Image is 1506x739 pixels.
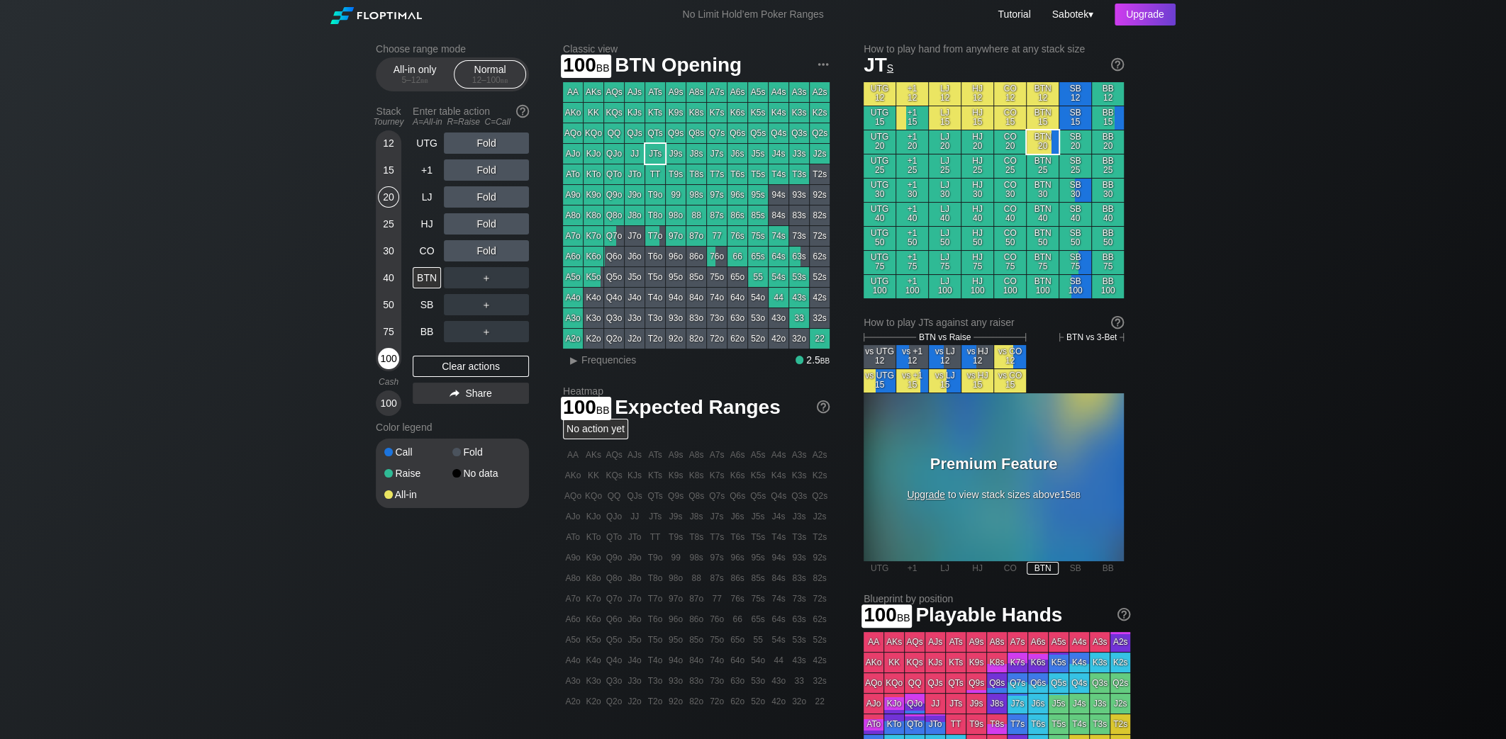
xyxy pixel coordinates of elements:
div: KJs [625,103,645,123]
div: T6s [727,164,747,184]
div: Raise [384,468,452,478]
span: bb [420,75,428,85]
div: K8o [584,205,603,225]
div: Call [384,447,452,457]
div: J4s [769,144,788,164]
div: AQs [604,82,624,102]
div: CO 25 [994,154,1026,178]
div: K5s [748,103,768,123]
div: 12 – 100 [460,75,520,85]
div: Upgrade [1115,4,1176,26]
div: Q2o [604,329,624,349]
div: AQo [563,123,583,143]
div: A4o [563,288,583,308]
div: BTN 40 [1027,203,1059,226]
div: A5o [563,267,583,287]
div: Q7o [604,226,624,246]
div: AA [563,82,583,102]
div: Q5o [604,267,624,287]
div: AJs [625,82,645,102]
div: 63o [727,308,747,328]
div: 55 [748,267,768,287]
div: AKs [584,82,603,102]
div: AKo [563,103,583,123]
div: 86o [686,247,706,266]
div: J8o [625,205,645,225]
div: 92s [810,185,830,205]
div: ATs [645,82,665,102]
div: JTs [645,144,665,164]
div: SB [413,294,441,315]
div: Normal [457,61,523,88]
div: +1 50 [896,227,928,250]
div: 95o [666,267,686,287]
img: ellipsis.fd386fe8.svg [815,57,831,72]
div: 43s [789,288,809,308]
div: JJ [625,144,645,164]
div: 15 [378,159,399,181]
div: Q9o [604,185,624,205]
div: K9s [666,103,686,123]
div: T2s [810,164,830,184]
div: K6s [727,103,747,123]
div: 83s [789,205,809,225]
div: CO 30 [994,179,1026,202]
div: K5o [584,267,603,287]
img: help.32db89a4.svg [1116,607,1132,622]
div: J2s [810,144,830,164]
div: LJ 40 [929,203,961,226]
div: Q4o [604,288,624,308]
div: LJ 25 [929,154,961,178]
div: Q8o [604,205,624,225]
div: LJ 12 [929,82,961,106]
div: 73s [789,226,809,246]
div: QJo [604,144,624,164]
div: +1 15 [896,106,928,130]
div: Q5s [748,123,768,143]
div: LJ 100 [929,275,961,298]
div: KK [584,103,603,123]
div: HJ 15 [961,106,993,130]
div: UTG 25 [864,154,896,178]
div: 64o [727,288,747,308]
div: BTN 75 [1027,251,1059,274]
div: T9s [666,164,686,184]
div: 75 [378,321,399,342]
div: 43o [769,308,788,328]
div: 75o [707,267,727,287]
div: HJ 20 [961,130,993,154]
div: +1 25 [896,154,928,178]
div: J2o [625,329,645,349]
div: TT [645,164,665,184]
div: 93s [789,185,809,205]
div: QQ [604,123,624,143]
div: KTs [645,103,665,123]
div: A2s [810,82,830,102]
div: BB 75 [1092,251,1124,274]
div: J5s [748,144,768,164]
div: T7s [707,164,727,184]
span: bb [501,75,508,85]
div: CO 40 [994,203,1026,226]
div: A9s [666,82,686,102]
div: K4o [584,288,603,308]
div: K2o [584,329,603,349]
div: 75s [748,226,768,246]
div: T8o [645,205,665,225]
div: A7o [563,226,583,246]
div: No data [452,468,520,478]
div: All-in [384,490,452,500]
div: 82o [686,329,706,349]
div: CO 75 [994,251,1026,274]
div: Enter table action [413,100,529,132]
div: 84s [769,205,788,225]
div: T8s [686,164,706,184]
div: ▾ [1049,6,1095,22]
div: J9s [666,144,686,164]
img: help.32db89a4.svg [1110,57,1125,72]
div: SB 40 [1059,203,1091,226]
div: T5s [748,164,768,184]
div: 53o [748,308,768,328]
div: +1 20 [896,130,928,154]
div: A2o [563,329,583,349]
